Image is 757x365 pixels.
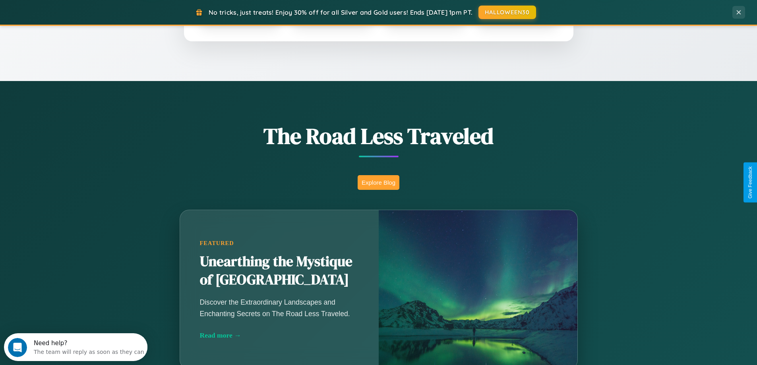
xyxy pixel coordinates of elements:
h1: The Road Less Traveled [140,121,617,151]
p: Discover the Extraordinary Landscapes and Enchanting Secrets on The Road Less Traveled. [200,297,359,319]
div: The team will reply as soon as they can [30,13,140,21]
div: Featured [200,240,359,247]
span: No tricks, just treats! Enjoy 30% off for all Silver and Gold users! Ends [DATE] 1pm PT. [209,8,472,16]
iframe: Intercom live chat discovery launcher [4,333,147,361]
div: Need help? [30,7,140,13]
div: Open Intercom Messenger [3,3,148,25]
button: Explore Blog [358,175,399,190]
div: Give Feedback [747,166,753,199]
div: Read more → [200,331,359,340]
h2: Unearthing the Mystique of [GEOGRAPHIC_DATA] [200,253,359,289]
button: HALLOWEEN30 [478,6,536,19]
iframe: Intercom live chat [8,338,27,357]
